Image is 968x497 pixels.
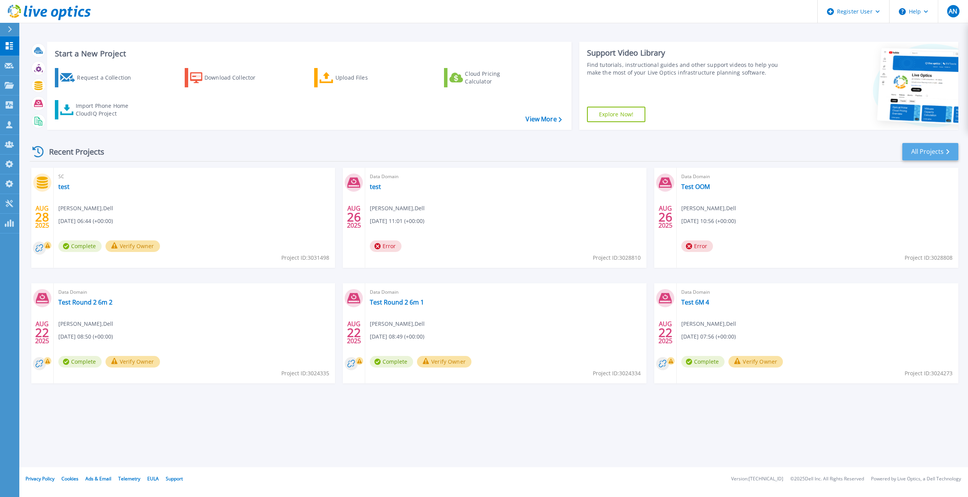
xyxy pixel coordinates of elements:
[444,68,530,87] a: Cloud Pricing Calculator
[417,356,471,368] button: Verify Owner
[587,61,783,77] div: Find tutorials, instructional guides and other support videos to help you make the most of your L...
[681,298,709,306] a: Test 6M 4
[681,204,736,213] span: [PERSON_NAME] , Dell
[58,183,70,191] a: test
[681,332,736,341] span: [DATE] 07:56 (+00:00)
[58,217,113,225] span: [DATE] 06:44 (+00:00)
[370,288,642,296] span: Data Domain
[370,298,424,306] a: Test Round 2 6m 1
[681,320,736,328] span: [PERSON_NAME] , Dell
[347,329,361,336] span: 22
[35,203,49,231] div: AUG 2025
[77,70,139,85] div: Request a Collection
[681,217,736,225] span: [DATE] 10:56 (+00:00)
[58,298,112,306] a: Test Round 2 6m 2
[681,183,710,191] a: Test OOM
[370,183,381,191] a: test
[681,240,713,252] span: Error
[658,329,672,336] span: 22
[58,332,113,341] span: [DATE] 08:50 (+00:00)
[465,70,527,85] div: Cloud Pricing Calculator
[76,102,136,117] div: Import Phone Home CloudIQ Project
[58,204,113,213] span: [PERSON_NAME] , Dell
[30,142,115,161] div: Recent Projects
[166,475,183,482] a: Support
[370,240,401,252] span: Error
[370,172,642,181] span: Data Domain
[118,475,140,482] a: Telemetry
[281,254,329,262] span: Project ID: 3031498
[905,369,953,378] span: Project ID: 3024273
[370,356,413,368] span: Complete
[681,356,725,368] span: Complete
[281,369,329,378] span: Project ID: 3024335
[587,48,783,58] div: Support Video Library
[731,477,783,482] li: Version: [TECHNICAL_ID]
[26,475,54,482] a: Privacy Policy
[370,217,424,225] span: [DATE] 11:01 (+00:00)
[526,116,561,123] a: View More
[728,356,783,368] button: Verify Owner
[58,288,330,296] span: Data Domain
[593,369,641,378] span: Project ID: 3024334
[905,254,953,262] span: Project ID: 3028808
[347,318,361,347] div: AUG 2025
[347,214,361,220] span: 26
[370,332,424,341] span: [DATE] 08:49 (+00:00)
[949,8,957,14] span: AN
[593,254,641,262] span: Project ID: 3028810
[587,107,646,122] a: Explore Now!
[658,318,673,347] div: AUG 2025
[871,477,961,482] li: Powered by Live Optics, a Dell Technology
[658,203,673,231] div: AUG 2025
[35,214,49,220] span: 28
[335,70,397,85] div: Upload Files
[314,68,400,87] a: Upload Files
[370,204,425,213] span: [PERSON_NAME] , Dell
[58,240,102,252] span: Complete
[55,68,141,87] a: Request a Collection
[681,288,953,296] span: Data Domain
[58,320,113,328] span: [PERSON_NAME] , Dell
[35,318,49,347] div: AUG 2025
[55,49,561,58] h3: Start a New Project
[147,475,159,482] a: EULA
[790,477,864,482] li: © 2025 Dell Inc. All Rights Reserved
[204,70,266,85] div: Download Collector
[35,329,49,336] span: 22
[105,240,160,252] button: Verify Owner
[185,68,271,87] a: Download Collector
[61,475,78,482] a: Cookies
[370,320,425,328] span: [PERSON_NAME] , Dell
[58,356,102,368] span: Complete
[681,172,953,181] span: Data Domain
[658,214,672,220] span: 26
[58,172,330,181] span: SC
[105,356,160,368] button: Verify Owner
[85,475,111,482] a: Ads & Email
[902,143,958,160] a: All Projects
[347,203,361,231] div: AUG 2025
